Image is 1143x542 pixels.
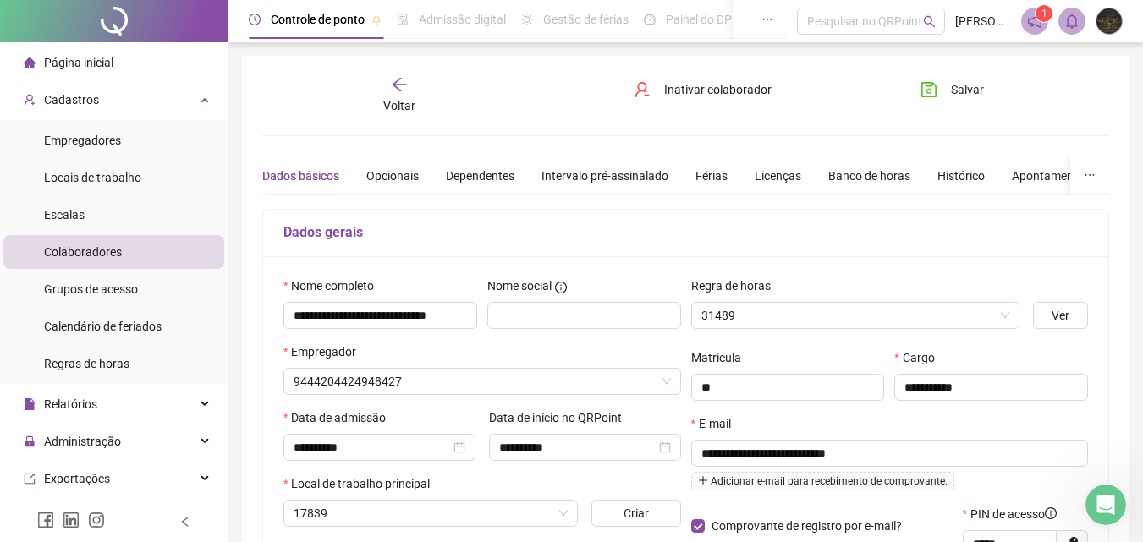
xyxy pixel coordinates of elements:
[712,519,902,533] span: Comprovante de registro por e-mail?
[1045,507,1057,519] span: info-circle
[283,474,441,493] label: Local de trabalho principal
[923,15,936,28] span: search
[44,134,121,147] span: Empregadores
[24,94,36,106] span: user-add
[521,14,533,25] span: sun
[894,348,945,367] label: Cargo
[1084,169,1096,181] span: ellipsis
[262,167,339,185] div: Dados básicos
[951,80,984,99] span: Salvar
[419,13,506,26] span: Admissão digital
[24,435,36,447] span: lock
[920,81,937,98] span: save
[24,398,36,410] span: file
[489,408,633,427] label: Data de início no QRPoint
[1096,8,1122,34] img: 34832
[695,167,728,185] div: Férias
[691,414,742,433] label: E-mail
[701,303,1010,328] span: 31489
[249,14,261,25] span: clock-circle
[37,512,54,528] span: facebook
[44,357,129,370] span: Regras de horas
[383,99,415,112] span: Voltar
[179,516,191,528] span: left
[44,245,122,259] span: Colaboradores
[1052,306,1069,325] span: Ver
[371,15,382,25] span: pushpin
[555,282,567,293] span: info-circle
[88,512,105,528] span: instagram
[283,222,1088,243] h5: Dados gerais
[543,13,629,26] span: Gestão de férias
[624,504,649,523] span: Criar
[44,282,138,296] span: Grupos de acesso
[644,14,656,25] span: dashboard
[621,76,784,103] button: Inativar colaborador
[1064,14,1080,29] span: bell
[283,342,367,361] label: Empregador
[44,208,85,222] span: Escalas
[44,93,99,107] span: Cadastros
[1070,156,1109,195] button: ellipsis
[271,13,365,26] span: Controle de ponto
[283,276,385,295] label: Nome completo
[691,348,752,367] label: Matrícula
[44,397,97,411] span: Relatórios
[1036,5,1052,22] sup: 1
[1033,302,1088,329] button: Ver
[755,167,801,185] div: Licenças
[283,408,397,427] label: Data de admissão
[1085,485,1126,525] iframe: Intercom live chat
[591,500,680,527] button: Criar
[44,435,121,448] span: Administração
[970,505,1057,523] span: PIN de acesso
[541,167,668,185] div: Intervalo pré-assinalado
[1041,8,1047,19] span: 1
[908,76,997,103] button: Salvar
[366,167,419,185] div: Opcionais
[691,472,954,490] span: Adicionar e-mail para recebimento de comprovante.
[446,167,514,185] div: Dependentes
[634,81,651,98] span: user-delete
[63,512,80,528] span: linkedin
[937,167,985,185] div: Histórico
[828,167,910,185] div: Banco de horas
[487,276,552,295] span: Nome social
[44,472,110,485] span: Exportações
[44,56,113,69] span: Página inicial
[24,57,36,68] span: home
[397,14,409,25] span: file-done
[691,276,782,295] label: Regra de horas
[698,475,708,485] span: plus
[294,501,568,526] span: 17839
[1012,167,1091,185] div: Apontamentos
[44,171,141,184] span: Locais de trabalho
[1027,14,1042,29] span: notification
[664,80,772,99] span: Inativar colaborador
[955,12,1011,30] span: [PERSON_NAME]
[391,76,408,93] span: arrow-left
[24,473,36,485] span: export
[761,14,773,25] span: ellipsis
[44,320,162,333] span: Calendário de feriados
[294,369,671,394] span: 9444204424948427
[666,13,732,26] span: Painel do DP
